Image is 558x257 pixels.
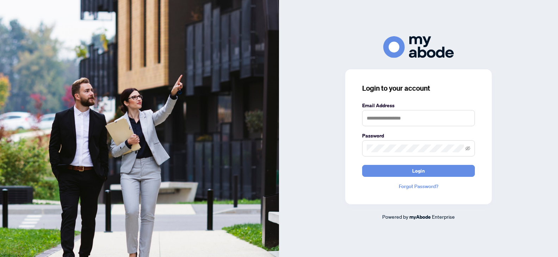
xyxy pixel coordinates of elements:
[362,165,475,177] button: Login
[412,165,425,176] span: Login
[383,36,454,58] img: ma-logo
[432,213,455,220] span: Enterprise
[362,132,475,140] label: Password
[382,213,408,220] span: Powered by
[465,146,470,151] span: eye-invisible
[409,213,431,221] a: myAbode
[362,182,475,190] a: Forgot Password?
[362,83,475,93] h3: Login to your account
[362,102,475,109] label: Email Address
